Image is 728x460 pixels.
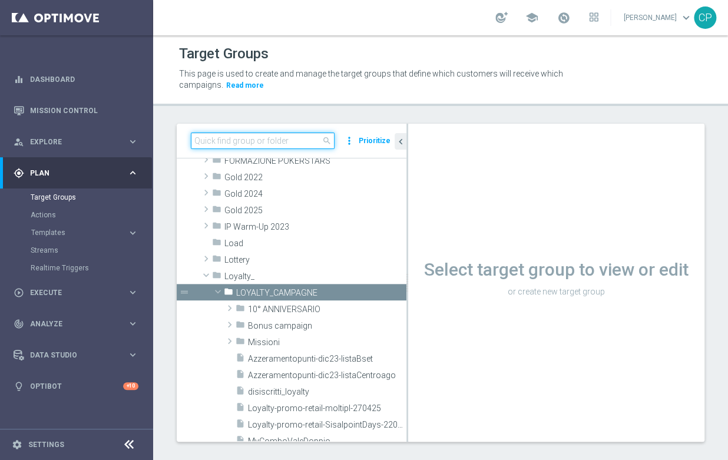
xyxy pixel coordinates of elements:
[31,229,127,236] div: Templates
[30,64,138,95] a: Dashboard
[13,319,139,329] button: track_changes Analyze keyboard_arrow_right
[31,188,152,206] div: Target Groups
[30,320,127,327] span: Analyze
[13,106,139,115] button: Mission Control
[31,224,152,241] div: Templates
[236,419,245,432] i: insert_drive_file
[127,167,138,178] i: keyboard_arrow_right
[224,255,406,265] span: Lottery
[248,354,406,364] span: Azzeramentopunti-dic23-listaBset
[212,270,221,284] i: folder
[31,246,123,255] a: Streams
[179,45,269,62] h1: Target Groups
[191,133,335,149] input: Quick find group or folder
[13,288,139,297] button: play_circle_outline Execute keyboard_arrow_right
[30,370,123,402] a: Optibot
[123,382,138,390] div: +10
[248,387,406,397] span: disiscritti_loyalty
[30,138,127,145] span: Explore
[236,336,245,350] i: folder
[14,168,127,178] div: Plan
[28,441,64,448] a: Settings
[30,95,138,126] a: Mission Control
[13,75,139,84] button: equalizer Dashboard
[31,193,123,202] a: Target Groups
[212,171,221,185] i: folder
[127,227,138,239] i: keyboard_arrow_right
[13,168,139,178] button: gps_fixed Plan keyboard_arrow_right
[14,350,127,360] div: Data Studio
[31,263,123,273] a: Realtime Triggers
[236,303,245,317] i: folder
[395,136,406,147] i: chevron_left
[236,386,245,399] i: insert_drive_file
[14,319,24,329] i: track_changes
[623,9,694,27] a: [PERSON_NAME]keyboard_arrow_down
[13,137,139,147] button: person_search Explore keyboard_arrow_right
[224,173,406,183] span: Gold 2022
[30,289,127,296] span: Execute
[248,321,406,331] span: Bonus campaign
[14,319,127,329] div: Analyze
[14,287,127,298] div: Execute
[14,168,24,178] i: gps_fixed
[248,403,406,413] span: Loyalty-promo-retail-moltipl-270425
[408,286,704,297] p: or create new target group
[343,133,355,149] i: more_vert
[248,436,406,446] span: MyComboValeDoppio
[224,189,406,199] span: Gold 2024
[236,435,245,449] i: insert_drive_file
[224,272,406,282] span: Loyalty_
[179,69,563,90] span: This page is used to create and manage the target groups that define which customers will receive...
[395,133,406,150] button: chevron_left
[224,222,406,232] span: IP Warm-Up 2023
[212,237,221,251] i: folder
[236,288,406,298] span: LOYALTY_CAMPAGNE
[680,11,693,24] span: keyboard_arrow_down
[14,287,24,298] i: play_circle_outline
[13,350,139,360] button: Data Studio keyboard_arrow_right
[31,228,139,237] button: Templates keyboard_arrow_right
[248,370,406,380] span: Azzeramentopunti-dic23-listaCentroago
[212,221,221,234] i: folder
[248,420,406,430] span: Loyalty-promo-retail-SisalpointDays-220525
[212,155,221,168] i: folder
[248,305,406,315] span: 10&#xB0; ANNIVERSARIO
[14,64,138,95] div: Dashboard
[694,6,716,29] div: CP
[212,188,221,201] i: folder
[224,206,406,216] span: Gold 2025
[236,402,245,416] i: insert_drive_file
[31,206,152,224] div: Actions
[13,382,139,391] button: lightbulb Optibot +10
[224,239,406,249] span: Load
[14,370,138,402] div: Optibot
[236,320,245,333] i: folder
[236,369,245,383] i: insert_drive_file
[31,241,152,259] div: Streams
[127,287,138,298] i: keyboard_arrow_right
[224,287,233,300] i: folder
[408,259,704,280] h1: Select target group to view or edit
[31,210,123,220] a: Actions
[248,337,406,348] span: Missioni
[224,156,406,166] span: FORMAZIONE POKERSTARS
[212,254,221,267] i: folder
[525,11,538,24] span: school
[14,137,24,147] i: person_search
[14,137,127,147] div: Explore
[14,381,24,392] i: lightbulb
[236,353,245,366] i: insert_drive_file
[127,136,138,147] i: keyboard_arrow_right
[127,318,138,329] i: keyboard_arrow_right
[30,352,127,359] span: Data Studio
[14,95,138,126] div: Mission Control
[322,136,332,145] span: search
